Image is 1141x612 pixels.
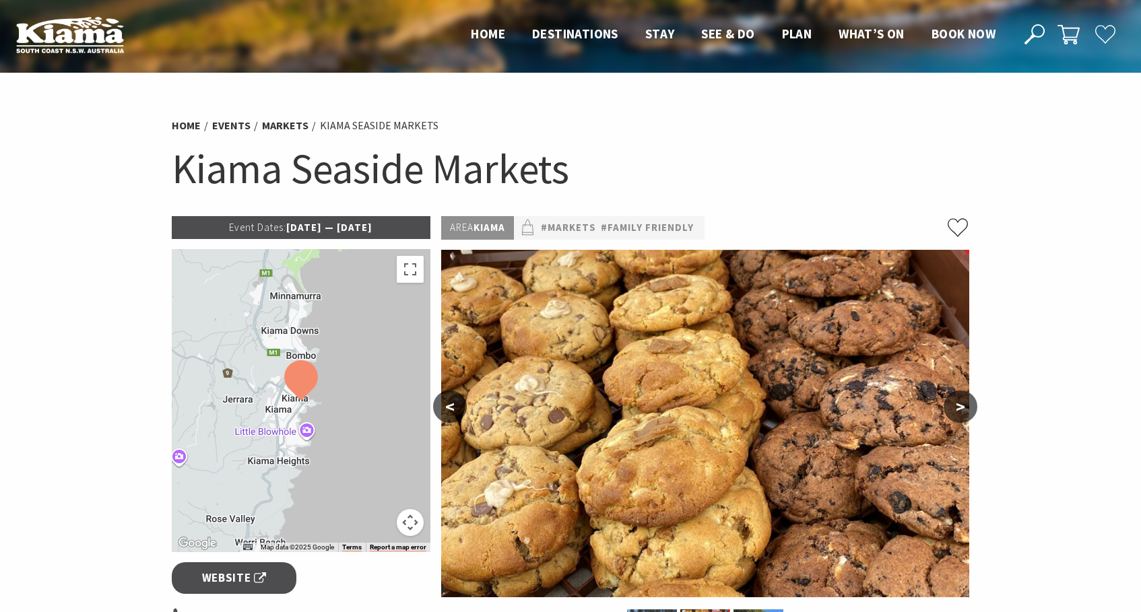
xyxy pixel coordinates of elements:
[262,118,308,133] a: Markets
[172,118,201,133] a: Home
[457,24,1009,46] nav: Main Menu
[261,543,334,551] span: Map data ©2025 Google
[16,16,124,53] img: Kiama Logo
[532,26,618,42] span: Destinations
[433,390,467,423] button: <
[944,390,977,423] button: >
[782,26,812,42] span: Plan
[175,535,220,552] img: Google
[342,543,362,551] a: Terms (opens in new tab)
[645,26,675,42] span: Stay
[397,256,424,283] button: Toggle fullscreen view
[839,26,905,42] span: What’s On
[397,509,424,536] button: Map camera controls
[172,216,430,239] p: [DATE] — [DATE]
[541,219,596,236] a: #Markets
[175,535,220,552] a: Click to see this area on Google Maps
[172,141,969,196] h1: Kiama Seaside Markets
[601,219,694,236] a: #Family Friendly
[441,250,969,597] img: Market ptoduce
[471,26,505,42] span: Home
[450,221,474,234] span: Area
[172,562,296,594] a: Website
[701,26,754,42] span: See & Do
[229,221,286,234] span: Event Dates:
[320,117,438,135] li: Kiama Seaside Markets
[932,26,996,42] span: Book now
[202,569,267,587] span: Website
[370,543,426,551] a: Report a map error
[243,543,253,552] button: Keyboard shortcuts
[212,118,251,133] a: Events
[441,216,514,240] p: Kiama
